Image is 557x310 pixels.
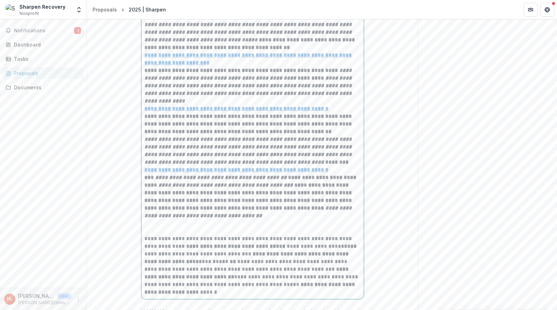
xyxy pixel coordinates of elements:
[57,293,71,299] p: User
[19,3,65,10] div: Sharpen Recovery
[3,67,84,79] a: Proposals
[74,295,82,303] button: More
[14,84,78,91] div: Documents
[129,6,166,13] div: 2025 | Sharpen
[90,5,169,15] nav: breadcrumb
[18,292,54,300] p: [PERSON_NAME]
[14,28,74,34] span: Notifications
[3,25,84,36] button: Notifications1
[14,41,78,48] div: Dashboard
[93,6,117,13] div: Proposals
[18,300,71,306] p: [PERSON_NAME][EMAIL_ADDRESS][DOMAIN_NAME]
[7,297,13,301] div: Nick Long
[74,3,84,17] button: Open entity switcher
[14,70,78,77] div: Proposals
[6,4,17,15] img: Sharpen Recovery
[540,3,554,17] button: Get Help
[3,53,84,65] a: Tasks
[14,55,78,63] div: Tasks
[3,82,84,93] a: Documents
[74,27,81,34] span: 1
[90,5,120,15] a: Proposals
[524,3,538,17] button: Partners
[19,10,39,17] span: Nonprofit
[3,39,84,50] a: Dashboard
